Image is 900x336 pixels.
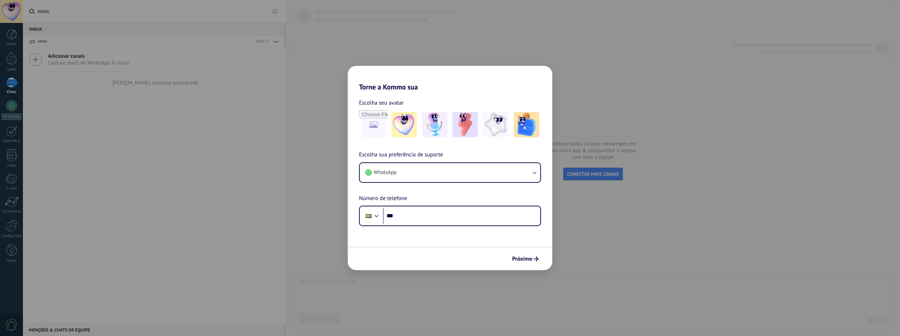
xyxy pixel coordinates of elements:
[359,98,404,107] span: Escolha seu avatar
[509,253,542,265] button: Próximo
[359,150,443,160] span: Escolha sua preferência de suporte
[514,112,539,137] img: -5.jpeg
[360,163,540,182] button: WhatsApp
[348,66,552,91] h2: Torne a Kommo sua
[391,112,417,137] img: -1.jpeg
[374,169,396,176] span: WhatsApp
[362,209,375,223] div: Brazil: + 55
[452,112,478,137] img: -3.jpeg
[512,256,532,261] span: Próximo
[359,194,407,203] span: Número de telefone
[422,112,448,137] img: -2.jpeg
[483,112,509,137] img: -4.jpeg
